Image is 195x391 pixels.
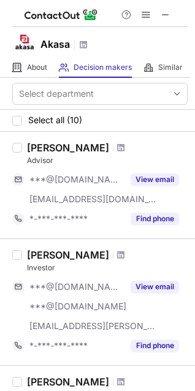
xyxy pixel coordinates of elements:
[29,301,126,312] span: ***@[DOMAIN_NAME]
[131,340,179,352] button: Reveal Button
[19,88,94,100] div: Select department
[27,249,109,261] div: [PERSON_NAME]
[29,194,157,205] span: [EMAIL_ADDRESS][DOMAIN_NAME]
[29,321,157,332] span: [EMAIL_ADDRESS][PERSON_NAME][DOMAIN_NAME]
[158,63,183,72] span: Similar
[29,174,123,185] span: ***@[DOMAIN_NAME]
[131,281,179,293] button: Reveal Button
[27,376,109,388] div: [PERSON_NAME]
[28,115,82,125] span: Select all (10)
[40,37,70,51] h1: Akasa
[27,262,188,273] div: Investor
[131,173,179,186] button: Reveal Button
[27,63,47,72] span: About
[29,281,123,292] span: ***@[DOMAIN_NAME]
[74,63,132,72] span: Decision makers
[12,30,37,55] img: 6b3f73a4a94f520a703e5612fad17ff7
[25,7,98,22] img: ContactOut v5.3.10
[131,213,179,225] button: Reveal Button
[27,155,188,166] div: Advisor
[27,142,109,154] div: [PERSON_NAME]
